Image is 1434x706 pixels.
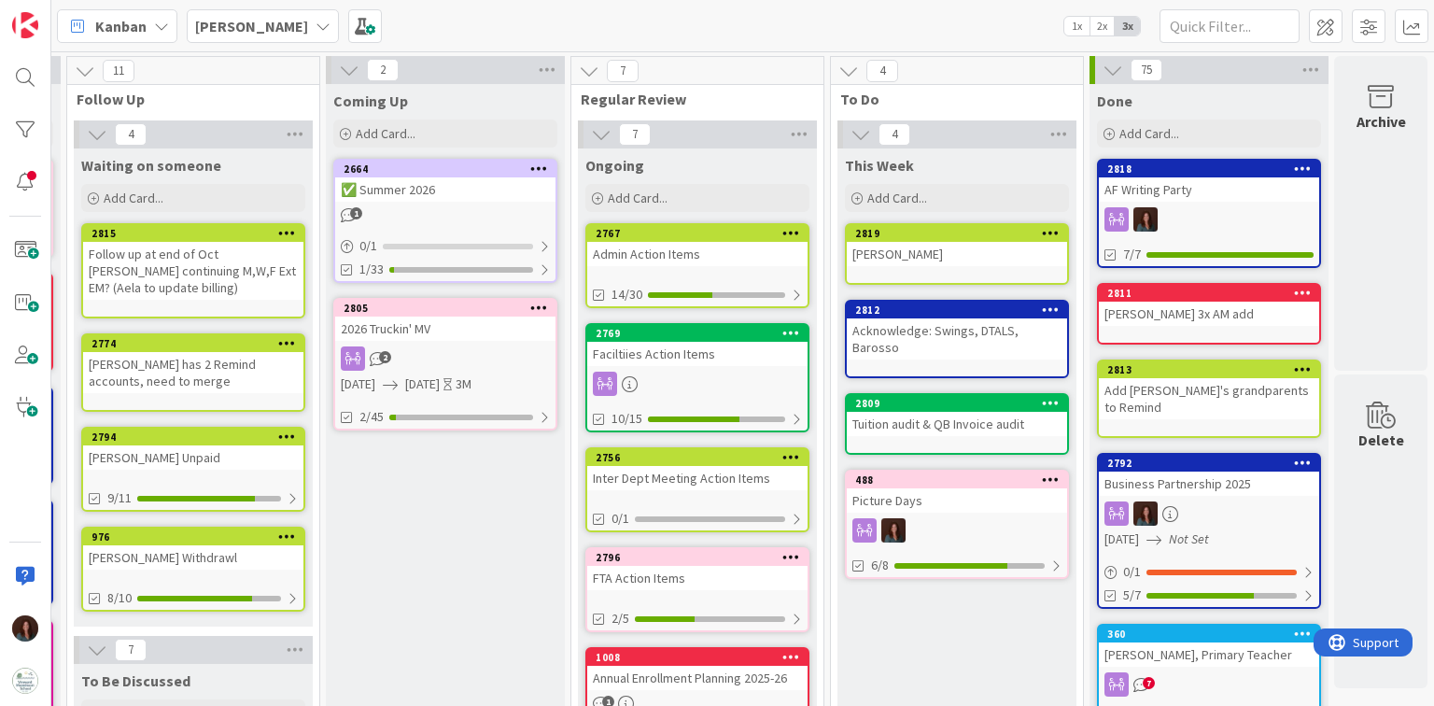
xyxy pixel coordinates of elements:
span: Add Card... [104,190,163,206]
input: Quick Filter... [1160,9,1300,43]
div: 28052026 Truckin' MV [335,300,555,341]
div: 2792 [1099,455,1319,472]
b: [PERSON_NAME] [195,17,308,35]
div: [PERSON_NAME] has 2 Remind accounts, need to merge [83,352,303,393]
div: 2767 [587,225,808,242]
div: 488 [847,472,1067,488]
span: 14/30 [612,285,642,304]
div: 1008Annual Enrollment Planning 2025-26 [587,649,808,690]
div: 2815 [83,225,303,242]
div: 2812Acknowledge: Swings, DTALS, Barosso [847,302,1067,360]
span: Follow Up [77,90,296,108]
span: 6/8 [871,556,889,575]
span: 7 [115,639,147,661]
div: 2767 [596,227,808,240]
div: AF Writing Party [1099,177,1319,202]
div: 2809 [847,395,1067,412]
div: 2756Inter Dept Meeting Action Items [587,449,808,490]
span: 7 [619,123,651,146]
div: 2774 [91,337,303,350]
div: 2813 [1107,363,1319,376]
img: RF [12,615,38,642]
span: Add Card... [356,125,415,142]
span: 2 [367,59,399,81]
span: 2/45 [359,407,384,427]
span: 1 [350,207,362,219]
div: RF [1099,207,1319,232]
span: Add Card... [1119,125,1179,142]
span: Ongoing [585,156,644,175]
div: [PERSON_NAME] Unpaid [83,445,303,470]
div: 2813 [1099,361,1319,378]
div: 3M [456,374,471,394]
div: 2664 [344,162,555,176]
div: 2796FTA Action Items [587,549,808,590]
div: 488Picture Days [847,472,1067,513]
img: Visit kanbanzone.com [12,12,38,38]
span: 3x [1115,17,1140,35]
div: 2819 [847,225,1067,242]
div: 2818 [1099,161,1319,177]
div: 360[PERSON_NAME], Primary Teacher [1099,626,1319,667]
span: 0/1 [612,509,629,529]
span: 8/10 [107,588,132,608]
div: 2664✅ Summer 2026 [335,161,555,202]
div: 976 [91,530,303,544]
div: 2818AF Writing Party [1099,161,1319,202]
div: 360 [1107,628,1319,641]
div: 2769Faciltiies Action Items [587,325,808,366]
div: Business Partnership 2025 [1099,472,1319,496]
div: 360 [1099,626,1319,642]
div: 2805 [344,302,555,315]
div: Tuition audit & QB Invoice audit [847,412,1067,436]
span: [DATE] [1104,529,1139,549]
div: Add [PERSON_NAME]'s grandparents to Remind [1099,378,1319,419]
div: 0/1 [1099,560,1319,584]
span: 2/5 [612,609,629,628]
div: 2794 [83,429,303,445]
img: RF [1133,501,1158,526]
div: 2796 [596,551,808,564]
div: [PERSON_NAME], Primary Teacher [1099,642,1319,667]
div: Acknowledge: Swings, DTALS, Barosso [847,318,1067,360]
div: ✅ Summer 2026 [335,177,555,202]
span: 0 / 1 [1123,562,1141,582]
div: 976 [83,529,303,545]
div: 2792 [1107,457,1319,470]
div: 2026 Truckin' MV [335,317,555,341]
div: RF [847,518,1067,543]
i: Not Set [1169,530,1209,547]
div: [PERSON_NAME] 3x AM add [1099,302,1319,326]
span: Coming Up [333,92,408,110]
div: Archive [1357,110,1406,133]
div: 2812 [855,304,1067,317]
span: 4 [879,123,910,146]
div: 2792Business Partnership 2025 [1099,455,1319,496]
div: 2767Admin Action Items [587,225,808,266]
span: 75 [1131,59,1162,81]
img: RF [1133,207,1158,232]
span: Add Card... [608,190,668,206]
span: Regular Review [581,90,800,108]
div: 1008 [587,649,808,666]
div: 2818 [1107,162,1319,176]
div: Picture Days [847,488,1067,513]
div: 2756 [596,451,808,464]
div: 2769 [587,325,808,342]
span: 4 [866,60,898,82]
div: 488 [855,473,1067,487]
span: 5/7 [1123,586,1141,605]
div: FTA Action Items [587,566,808,590]
span: 10/15 [612,409,642,429]
div: 2819[PERSON_NAME] [847,225,1067,266]
div: 2794[PERSON_NAME] Unpaid [83,429,303,470]
span: 7/7 [1123,245,1141,264]
span: [DATE] [341,374,375,394]
span: 0 / 1 [359,236,377,256]
div: 2796 [587,549,808,566]
div: 2774[PERSON_NAME] has 2 Remind accounts, need to merge [83,335,303,393]
span: This Week [845,156,914,175]
span: Add Card... [867,190,927,206]
span: 7 [607,60,639,82]
div: 2809 [855,397,1067,410]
